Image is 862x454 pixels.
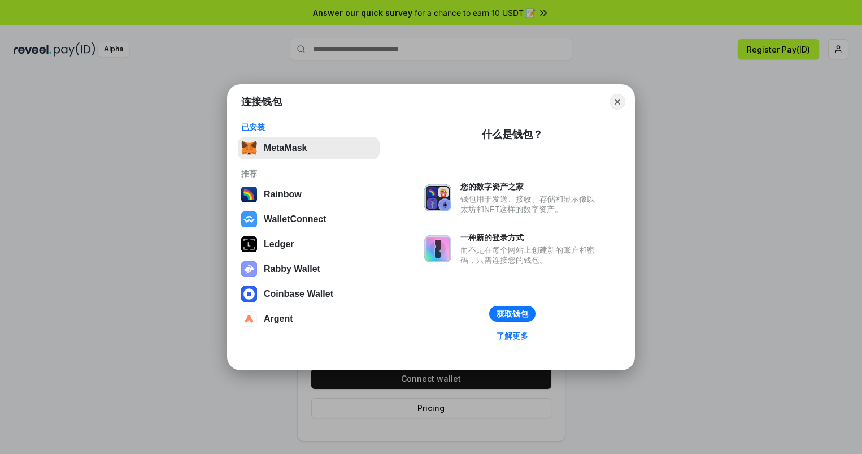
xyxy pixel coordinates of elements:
div: 了解更多 [497,331,528,341]
div: Rainbow [264,189,302,200]
button: Coinbase Wallet [238,283,380,305]
img: svg+xml,%3Csvg%20fill%3D%22none%22%20height%3D%2233%22%20viewBox%3D%220%200%2035%2033%22%20width%... [241,140,257,156]
div: 获取钱包 [497,309,528,319]
img: svg+xml,%3Csvg%20xmlns%3D%22http%3A%2F%2Fwww.w3.org%2F2000%2Fsvg%22%20fill%3D%22none%22%20viewBox... [424,184,451,211]
button: Rabby Wallet [238,258,380,280]
div: 而不是在每个网站上创建新的账户和密码，只需连接您的钱包。 [460,245,600,265]
button: Ledger [238,233,380,256]
img: svg+xml,%3Csvg%20xmlns%3D%22http%3A%2F%2Fwww.w3.org%2F2000%2Fsvg%22%20width%3D%2228%22%20height%3... [241,236,257,252]
button: WalletConnect [238,208,380,231]
div: Coinbase Wallet [264,289,333,299]
img: svg+xml,%3Csvg%20width%3D%2228%22%20height%3D%2228%22%20viewBox%3D%220%200%2028%2028%22%20fill%3D... [241,211,257,227]
div: MetaMask [264,143,307,153]
div: 什么是钱包？ [482,128,543,141]
img: svg+xml,%3Csvg%20xmlns%3D%22http%3A%2F%2Fwww.w3.org%2F2000%2Fsvg%22%20fill%3D%22none%22%20viewBox... [241,261,257,277]
div: Rabby Wallet [264,264,320,274]
div: 钱包用于发送、接收、存储和显示像以太坊和NFT这样的数字资产。 [460,194,600,214]
div: Argent [264,314,293,324]
a: 了解更多 [490,328,535,343]
button: 获取钱包 [489,306,536,322]
div: 一种新的登录方式 [460,232,600,243]
img: svg+xml,%3Csvg%20width%3D%2228%22%20height%3D%2228%22%20viewBox%3D%220%200%2028%2028%22%20fill%3D... [241,286,257,302]
button: Close [610,94,625,110]
div: 您的数字资产之家 [460,181,600,192]
button: Argent [238,308,380,330]
button: Rainbow [238,183,380,206]
div: 已安装 [241,122,376,132]
div: Ledger [264,239,294,249]
img: svg+xml,%3Csvg%20width%3D%22120%22%20height%3D%22120%22%20viewBox%3D%220%200%20120%20120%22%20fil... [241,187,257,202]
div: 推荐 [241,168,376,179]
img: svg+xml,%3Csvg%20xmlns%3D%22http%3A%2F%2Fwww.w3.org%2F2000%2Fsvg%22%20fill%3D%22none%22%20viewBox... [424,235,451,262]
h1: 连接钱包 [241,95,282,109]
div: WalletConnect [264,214,326,224]
button: MetaMask [238,137,380,159]
img: svg+xml,%3Csvg%20width%3D%2228%22%20height%3D%2228%22%20viewBox%3D%220%200%2028%2028%22%20fill%3D... [241,311,257,327]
